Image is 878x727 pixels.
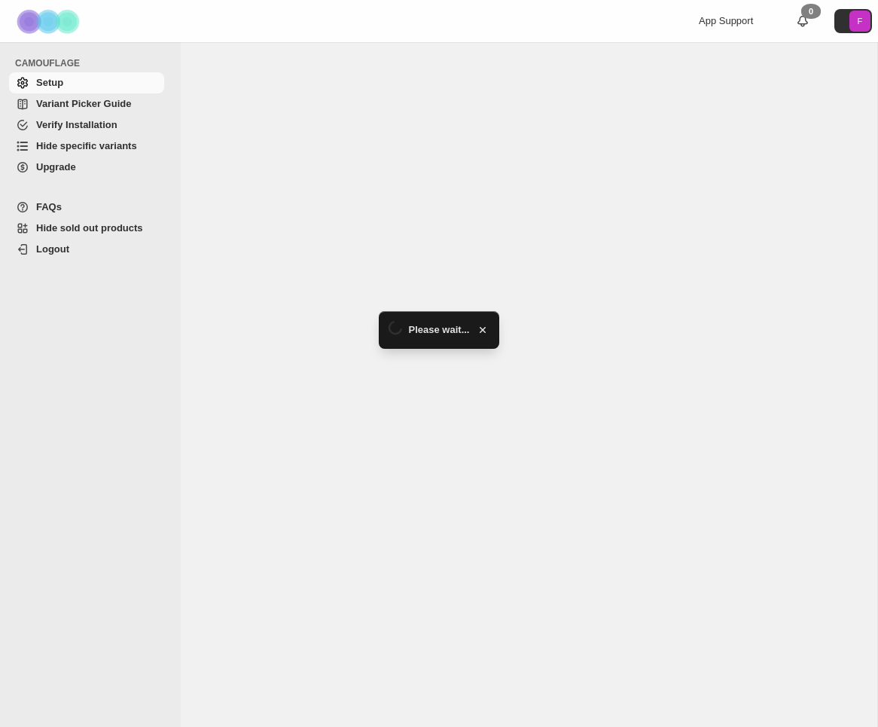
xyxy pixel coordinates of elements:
[9,157,164,178] a: Upgrade
[849,11,870,32] span: Avatar with initials F
[36,222,143,234] span: Hide sold out products
[9,218,164,239] a: Hide sold out products
[12,1,87,42] img: Camouflage
[9,136,164,157] a: Hide specific variants
[9,115,164,136] a: Verify Installation
[36,201,62,212] span: FAQs
[858,17,863,26] text: F
[36,119,117,130] span: Verify Installation
[699,15,753,26] span: App Support
[9,72,164,93] a: Setup
[36,161,76,173] span: Upgrade
[409,322,470,338] span: Please wait...
[36,140,137,151] span: Hide specific variants
[36,98,131,109] span: Variant Picker Guide
[9,239,164,260] a: Logout
[15,57,170,69] span: CAMOUFLAGE
[834,9,872,33] button: Avatar with initials F
[36,243,69,255] span: Logout
[795,14,810,29] a: 0
[9,197,164,218] a: FAQs
[36,77,63,88] span: Setup
[9,93,164,115] a: Variant Picker Guide
[801,4,821,19] div: 0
